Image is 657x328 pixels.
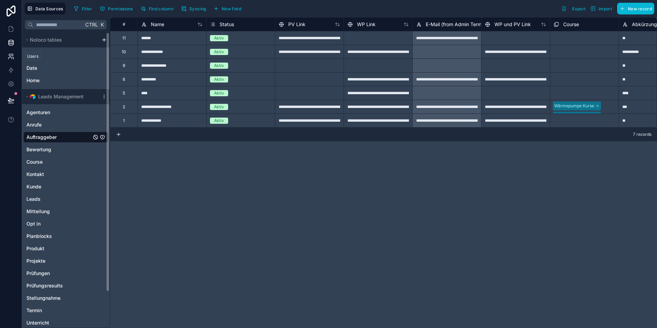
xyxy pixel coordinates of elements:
div: Aktiv [214,63,224,69]
span: Import [599,6,612,11]
button: Find column [138,3,176,14]
button: Import [588,3,614,14]
span: Name [151,21,164,28]
span: PV Link [288,21,305,28]
div: 9 [123,63,125,68]
div: Aktiv [214,118,224,124]
div: # [115,22,132,27]
div: Wärmepumpe Kurse [554,103,594,109]
div: Users [27,54,38,59]
span: New field [222,6,241,11]
span: Abkürzung [632,21,657,28]
span: Data Sources [35,6,63,11]
div: Aktiv [214,76,224,83]
a: Permissions [97,3,138,14]
div: 1 [123,118,125,123]
span: Filter [82,6,92,11]
button: New field [211,3,244,14]
div: Aktiv [214,104,224,110]
div: Bundesenergie Nord [554,113,594,119]
button: Filter [71,3,95,14]
span: Ctrl [85,20,99,29]
span: K [100,22,104,27]
span: WP Link [357,21,376,28]
button: Data Sources [25,3,66,14]
span: Export [572,6,586,11]
div: Aktiv [214,90,224,96]
button: Export [559,3,588,14]
span: Find column [149,6,174,11]
div: 11 [122,35,126,41]
span: Status [220,21,234,28]
button: Syncing [179,3,208,14]
span: Permissions [108,6,133,11]
span: WP und PV Link [494,21,531,28]
div: 10 [122,49,126,55]
button: Permissions [97,3,135,14]
a: New record [614,3,654,14]
div: 6 [123,77,125,82]
div: Aktiv [214,49,224,55]
div: 5 [123,90,125,96]
span: Course [563,21,579,28]
a: Syncing [179,3,211,14]
div: Aktiv [214,35,224,41]
span: 7 records [633,132,652,137]
div: 2 [123,104,125,110]
span: New record [628,6,652,11]
button: New record [617,3,654,14]
span: Syncing [189,6,206,11]
span: E-Mail (from Admin Termine Verteiler) [426,21,510,28]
